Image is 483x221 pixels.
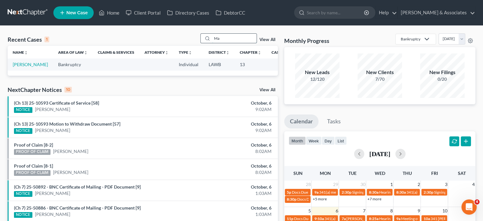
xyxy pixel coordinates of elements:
div: NOTICE [14,107,32,113]
span: 9:10a [314,216,324,221]
a: (Ch 7) 25-50886 - BNC Certificate of Mailing - PDF Document [9] [14,205,141,211]
span: 8:30a [369,190,378,195]
span: 29 [332,181,339,188]
span: 341(a) meeting for [PERSON_NAME] [406,190,467,195]
span: Wed [374,170,385,176]
span: Hearing for [PERSON_NAME] [379,216,428,221]
i: unfold_more [258,51,261,55]
div: 1:03AM [190,190,272,197]
span: 7a [341,216,345,221]
span: 341(a) meeting for [PERSON_NAME] [319,190,380,195]
span: 8:30p [287,197,297,202]
span: 5 [307,207,311,215]
a: Directory Cases [164,7,212,18]
span: 2 [417,181,420,188]
div: PROOF OF CLAIM [14,170,50,176]
span: 9a [314,190,318,195]
i: unfold_more [226,51,230,55]
a: +7 more [367,197,381,201]
div: 8:02AM [190,148,272,155]
a: (Ch 13) 25-10593 Certificate of Service [58] [14,100,99,106]
div: NOTICE [14,191,32,197]
span: 11p [287,216,293,221]
span: 8:30a [396,190,406,195]
span: 2:30p [423,190,433,195]
a: View All [259,88,275,92]
span: 4 [472,181,475,188]
div: 8:02AM [190,169,272,176]
div: PROOF OF CLAIM [14,149,50,155]
div: NOTICE [14,212,32,218]
a: [PERSON_NAME] [13,62,48,67]
span: Docs Due for [PERSON_NAME] [294,216,346,221]
a: Client Portal [123,7,164,18]
span: Docs Due for [PERSON_NAME] & [PERSON_NAME] [292,190,378,195]
a: (Ch 13) 25-10593 Motion to Withdraw Document [57] [14,121,120,127]
span: 7 [362,207,366,215]
div: Bankruptcy [401,36,420,42]
a: View All [259,38,275,42]
span: 8 [389,207,393,215]
a: [PERSON_NAME] [53,148,88,155]
span: 2:30p [341,190,351,195]
i: unfold_more [165,51,169,55]
a: +5 more [312,197,326,201]
i: unfold_more [84,51,88,55]
a: [PERSON_NAME] [35,127,70,134]
a: Nameunfold_more [13,50,28,55]
td: Bankruptcy [53,59,93,70]
td: 13 [235,59,266,70]
div: NOTICE [14,128,32,134]
a: Home [96,7,123,18]
div: 9:02AM [190,127,272,134]
h3: Monthly Progress [284,37,329,45]
div: 12/120 [295,76,339,82]
th: Claims & Services [93,46,139,59]
a: DebtorCC [212,7,248,18]
span: Sat [458,170,466,176]
span: 10a [423,216,430,221]
button: week [306,136,322,145]
div: NextChapter Notices [8,86,72,93]
span: 10 [441,207,448,215]
a: [PERSON_NAME] [53,169,88,176]
span: [PERSON_NAME] - Arraignment [346,216,400,221]
span: Meeting of Creditors for [PERSON_NAME] [401,216,471,221]
span: 5p [287,190,291,195]
a: Districtunfold_more [209,50,230,55]
div: October, 6 [190,205,272,211]
div: October, 6 [190,184,272,190]
div: New Leads [295,69,339,76]
div: October, 6 [190,163,272,169]
a: Attorneyunfold_more [144,50,169,55]
input: Search by name... [307,7,365,18]
a: [PERSON_NAME] [35,106,70,113]
span: 1 [389,181,393,188]
td: Individual [174,59,204,70]
div: 0/20 [420,76,465,82]
div: October, 6 [190,100,272,106]
a: [PERSON_NAME] & Associates [398,7,475,18]
a: Calendar [284,114,319,128]
div: New Clients [358,69,402,76]
div: 9:02AM [190,106,272,113]
div: 10 [64,87,72,93]
a: Tasks [321,114,346,128]
i: unfold_more [188,51,192,55]
span: 6 [335,207,339,215]
a: Case Nounfold_more [272,50,292,55]
a: Area of Lawunfold_more [58,50,88,55]
button: list [335,136,347,145]
div: Recent Cases [8,36,49,43]
span: Sun [293,170,302,176]
i: unfold_more [24,51,28,55]
span: 8:25a [369,216,378,221]
span: Tue [348,170,357,176]
span: Thu [402,170,412,176]
span: 4 [474,199,480,204]
span: New Case [66,10,88,15]
div: October, 6 [190,142,272,148]
div: 1:03AM [190,211,272,218]
a: [PERSON_NAME] [35,211,70,218]
div: 1 [44,37,49,42]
